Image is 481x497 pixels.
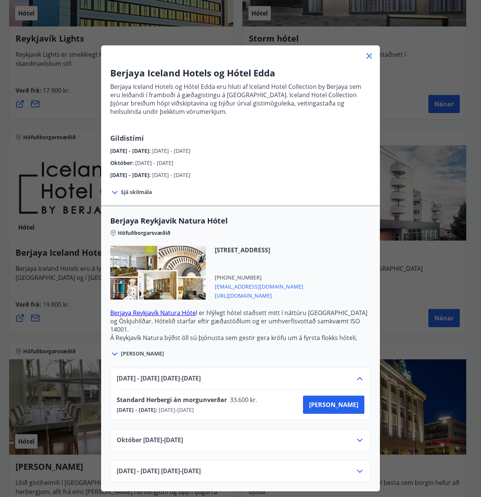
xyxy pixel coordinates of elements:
[110,216,371,226] span: Berjaya Reykjavik Natura Hótel
[117,406,157,414] span: [DATE] - [DATE] :
[110,82,371,116] p: Berjaya Iceland Hotels og Hótel Edda eru hluti af Iceland Hotel Collection by Berjaya sem eru lei...
[117,467,201,476] span: [DATE] - [DATE] [DATE] - [DATE]
[110,159,135,166] span: Október :
[110,309,371,334] p: l er hlýlegt hótel staðsett mitt í náttúru [GEOGRAPHIC_DATA] og Öskjuhlíðar. Hótelið starfar efti...
[303,396,364,414] button: [PERSON_NAME]
[117,374,201,383] span: [DATE] - [DATE] [DATE] - [DATE]
[152,147,191,154] span: [DATE] - [DATE]
[215,281,303,290] span: [EMAIL_ADDRESS][DOMAIN_NAME]
[152,171,191,179] span: [DATE] - [DATE]
[110,309,196,317] a: Berjaya Reykjavík Natura Hóte
[215,274,303,281] span: [PHONE_NUMBER]
[309,401,358,409] span: [PERSON_NAME]
[157,406,194,414] span: [DATE] - [DATE]
[121,350,164,357] span: [PERSON_NAME]
[227,396,259,404] span: 33.600 kr.
[110,171,152,179] span: [DATE] - [DATE] :
[117,436,183,445] span: Október [DATE] - [DATE]
[215,246,303,254] span: [STREET_ADDRESS]
[121,188,152,196] span: Sjá skilmála
[110,334,371,359] p: Á Reykjavík Natura býðst öll sú þjónusta sem gestir gera kröfu um á fyrsta flokks hóteli, hvort s...
[110,147,152,154] span: [DATE] - [DATE] :
[135,159,173,166] span: [DATE] - [DATE]
[110,67,371,79] h3: Berjaya Iceland Hotels og Hótel Edda
[118,229,170,237] span: Höfuðborgarsvæðið
[110,134,144,143] span: Gildistími
[215,290,303,300] span: [URL][DOMAIN_NAME]
[117,396,227,404] span: Standard Herbergi án morgunverðar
